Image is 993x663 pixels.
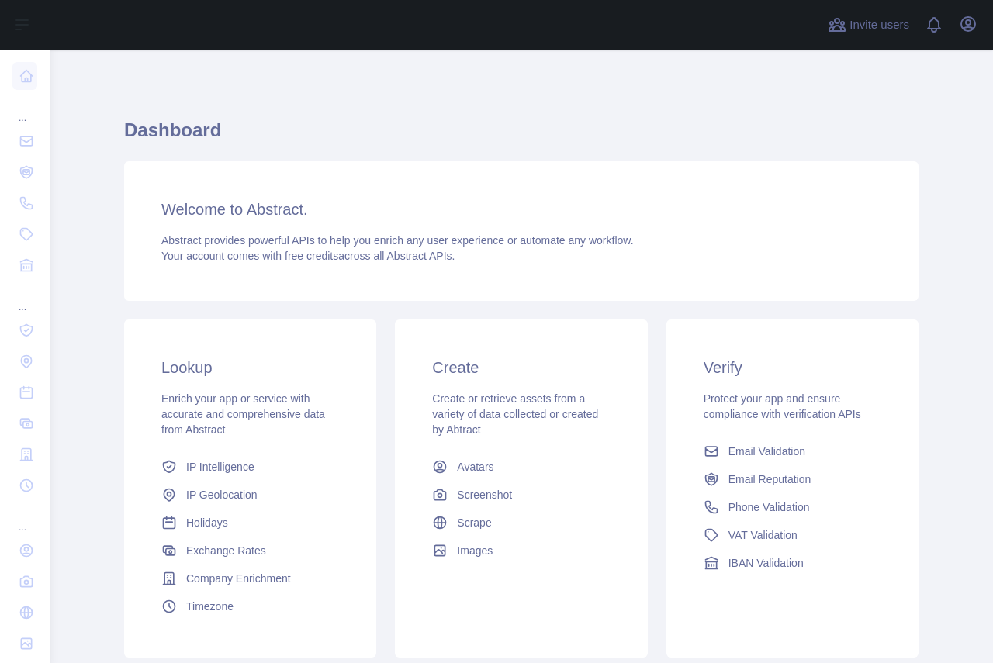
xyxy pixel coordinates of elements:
a: IP Intelligence [155,453,345,481]
h3: Lookup [161,357,339,378]
a: Timezone [155,592,345,620]
h3: Create [432,357,610,378]
a: Avatars [426,453,616,481]
a: VAT Validation [697,521,887,549]
span: Company Enrichment [186,571,291,586]
span: Enrich your app or service with accurate and comprehensive data from Abstract [161,392,325,436]
span: IP Geolocation [186,487,258,502]
span: Email Reputation [728,471,811,487]
a: Images [426,537,616,565]
span: VAT Validation [728,527,798,543]
span: Abstract provides powerful APIs to help you enrich any user experience or automate any workflow. [161,234,634,247]
h3: Welcome to Abstract. [161,199,881,220]
span: Holidays [186,515,228,530]
a: Screenshot [426,481,616,509]
a: Email Validation [697,437,887,465]
span: Avatars [457,459,493,475]
a: Phone Validation [697,493,887,521]
h3: Verify [704,357,881,378]
span: Phone Validation [728,499,810,515]
span: Scrape [457,515,491,530]
span: Images [457,543,493,558]
div: ... [12,93,37,124]
a: Exchange Rates [155,537,345,565]
a: Scrape [426,509,616,537]
span: Your account comes with across all Abstract APIs. [161,250,455,262]
span: IP Intelligence [186,459,254,475]
a: Company Enrichment [155,565,345,592]
div: ... [12,502,37,534]
span: IBAN Validation [728,555,804,571]
span: Email Validation [728,444,805,459]
h1: Dashboard [124,118,919,155]
span: Create or retrieve assets from a variety of data collected or created by Abtract [432,392,598,436]
span: Invite users [849,16,909,34]
span: Protect your app and ensure compliance with verification APIs [704,392,861,420]
a: Email Reputation [697,465,887,493]
div: ... [12,282,37,313]
span: free credits [285,250,338,262]
a: IBAN Validation [697,549,887,577]
button: Invite users [825,12,912,37]
span: Timezone [186,599,234,614]
a: Holidays [155,509,345,537]
a: IP Geolocation [155,481,345,509]
span: Screenshot [457,487,512,502]
span: Exchange Rates [186,543,266,558]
